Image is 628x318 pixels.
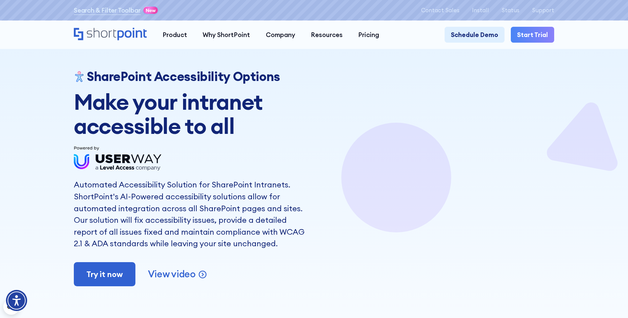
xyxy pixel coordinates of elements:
[511,27,554,42] a: Start Trial
[74,144,162,173] img: Userway
[203,30,250,39] div: Why ShortPoint
[74,262,135,287] a: Try it now
[502,7,519,13] p: Status
[351,27,387,42] a: Pricing
[74,191,309,250] p: ShortPoint's AI-Powered accessibility solutions allow for automated integration across all ShareP...
[87,69,280,84] h1: SharePoint Accessibility Options
[532,7,554,13] a: Support - open in a new tab
[148,268,196,280] p: View video
[148,268,208,280] a: open lightbox
[303,27,350,42] a: Resources
[74,179,309,191] h2: Automated Accessibility Solution for SharePoint Intranets.
[258,27,303,42] a: Company
[74,71,84,82] img: Accessibility for SharePoint
[74,28,147,41] a: Home
[74,90,309,138] h2: Make your intranet accessible to all
[74,6,141,15] a: Search & Filter Toolbar
[532,7,554,13] p: Support
[472,7,489,13] a: Install
[445,27,505,42] a: Schedule Demo
[311,30,343,39] div: Resources
[421,7,459,13] a: Contact Sales
[163,30,187,39] div: Product
[266,30,295,39] div: Company
[509,241,628,318] iframe: Chat Widget
[155,27,195,42] a: Product
[502,7,519,13] a: Status - open in a new tab
[195,27,258,42] a: Why ShortPoint
[358,30,379,39] div: Pricing
[6,290,27,311] div: Accessibility Menu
